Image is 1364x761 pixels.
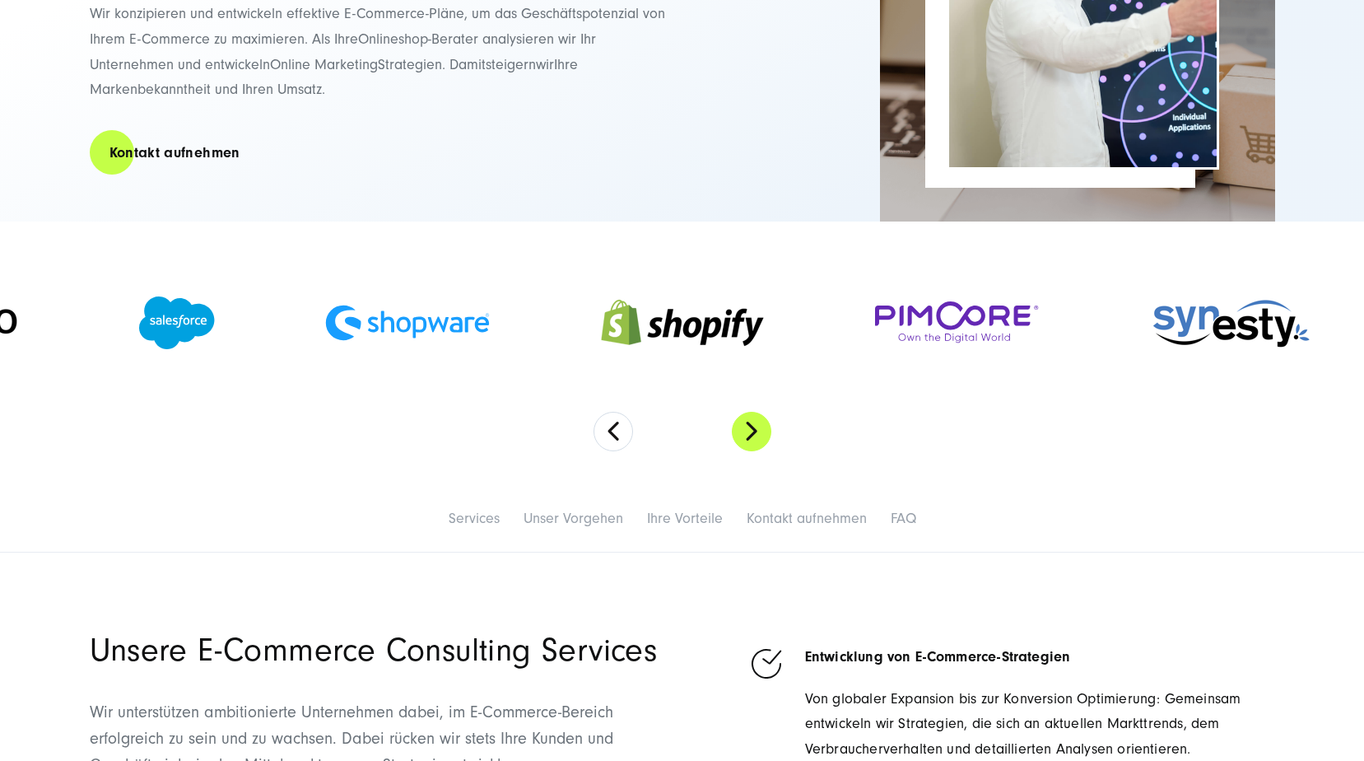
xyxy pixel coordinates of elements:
span: . Damit [442,56,486,73]
button: Previous [594,412,633,451]
strong: Entwicklung von E-Commerce-Strategien [805,648,1071,665]
span: Strategien [378,56,442,73]
span: Online Marketing [270,56,378,73]
a: Kontakt aufnehmen [747,510,867,527]
img: Synesty Agentur - Digitalagentur für Systemintegration und Prozessautomatisierung SUNZINET [1150,291,1315,354]
span: Wir konzipieren und entwickeln effektive E-Commerce-Pläne, um das Geschäftspotenzial von Ihrem E-... [90,5,665,48]
a: Services [449,510,500,527]
img: Shopware Partner Agentur - Digitalagentur SUNZINET [325,305,490,341]
span: steigern [486,56,536,73]
a: FAQ [891,510,916,527]
a: Kontakt aufnehmen [90,129,260,176]
a: Unser Vorgehen [524,510,623,527]
span: Onlines [358,30,404,48]
button: Next [732,412,771,451]
img: Pimcore Partner Agentur - Digitalagentur SUNZINET [875,301,1040,343]
span: wir [536,56,554,73]
span: Von globaler Expansion bis zur Konversion Optimierung: Gemeinsam entwickeln wir Strategien, die s... [805,690,1241,758]
h2: Unsere E-Commerce Consulting Services [90,635,671,666]
a: Ihre Vorteile [647,510,723,527]
span: hop-Berater analysieren wir Ihr Unternehmen und entwickeln [90,30,596,73]
img: Shopify Partner Agentur - Digitalagentur SUNZINET [600,278,765,367]
img: Salesforce Partner Agentur - Digitalagentur SUNZINET [139,296,215,349]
